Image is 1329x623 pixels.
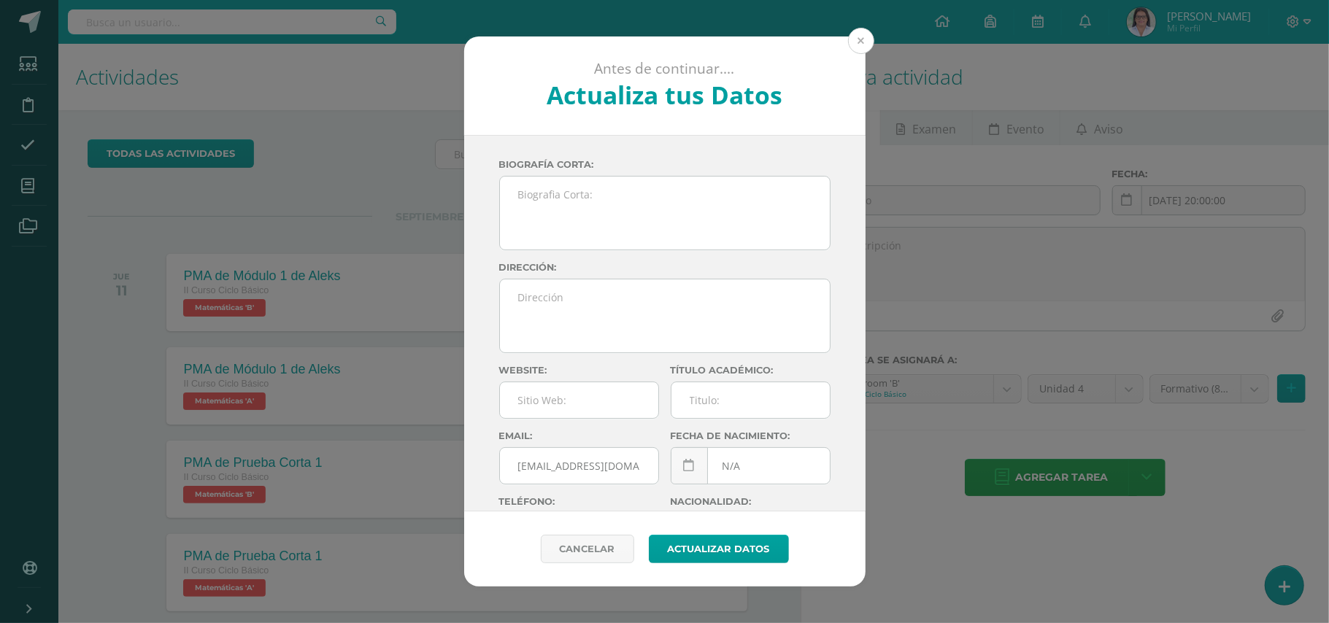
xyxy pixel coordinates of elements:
[503,60,826,78] p: Antes de continuar....
[671,382,830,418] input: Titulo:
[541,535,634,563] a: Cancelar
[499,365,659,376] label: Website:
[671,448,830,484] input: Fecha de Nacimiento:
[499,262,831,273] label: Dirección:
[500,448,658,484] input: Correo Electronico:
[503,78,826,112] h2: Actualiza tus Datos
[671,365,831,376] label: Título académico:
[499,496,659,507] label: Teléfono:
[671,496,831,507] label: Nacionalidad:
[499,159,831,170] label: Biografía corta:
[649,535,789,563] button: Actualizar datos
[499,430,659,441] label: Email:
[671,430,831,441] label: Fecha de nacimiento:
[500,382,658,418] input: Sitio Web:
